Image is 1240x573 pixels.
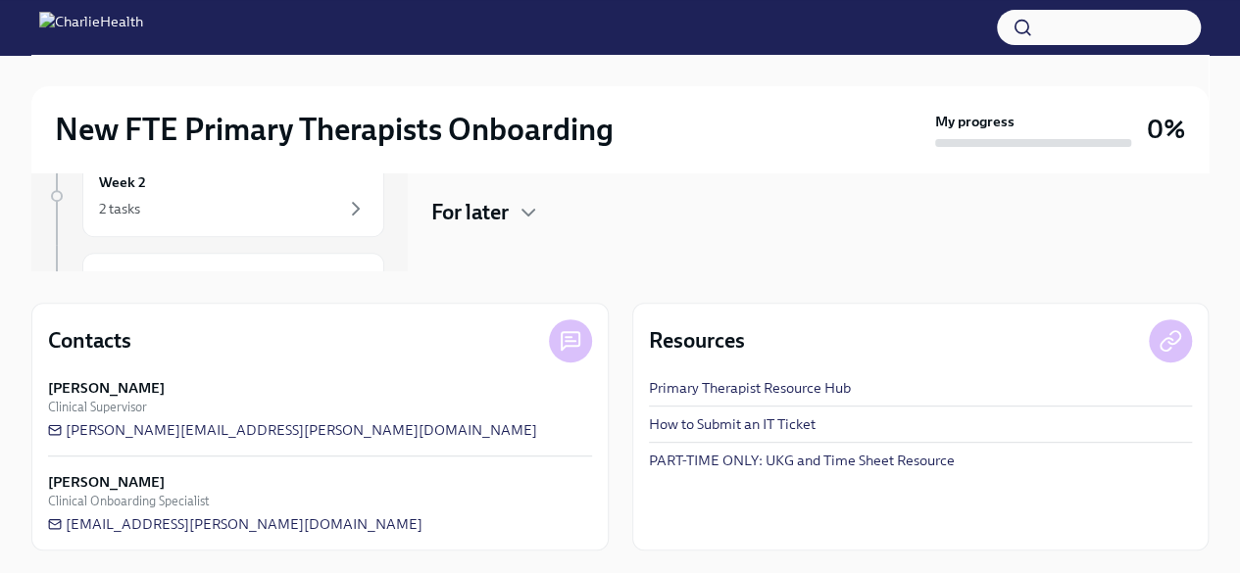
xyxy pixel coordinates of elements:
div: For later [431,198,1209,227]
div: 2 tasks [99,199,140,218]
h6: Week 3 [99,269,146,291]
h4: Contacts [48,326,131,356]
strong: [PERSON_NAME] [48,472,165,492]
span: Clinical Onboarding Specialist [48,492,209,510]
a: [EMAIL_ADDRESS][PERSON_NAME][DOMAIN_NAME] [48,514,422,534]
strong: My progress [935,112,1015,131]
a: Primary Therapist Resource Hub [649,378,851,398]
h6: Week 2 [99,171,146,193]
h2: New FTE Primary Therapists Onboarding [55,110,614,149]
h4: For later [431,198,509,227]
a: How to Submit an IT Ticket [649,414,816,434]
h4: Resources [649,326,745,356]
span: Clinical Supervisor [48,398,147,416]
img: CharlieHealth [39,12,143,43]
strong: [PERSON_NAME] [48,378,165,398]
a: Week 22 tasks [47,155,384,237]
h3: 0% [1147,112,1185,147]
a: [PERSON_NAME][EMAIL_ADDRESS][PERSON_NAME][DOMAIN_NAME] [48,420,537,440]
a: Week 3 [47,253,384,335]
a: PART-TIME ONLY: UKG and Time Sheet Resource [649,451,955,470]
